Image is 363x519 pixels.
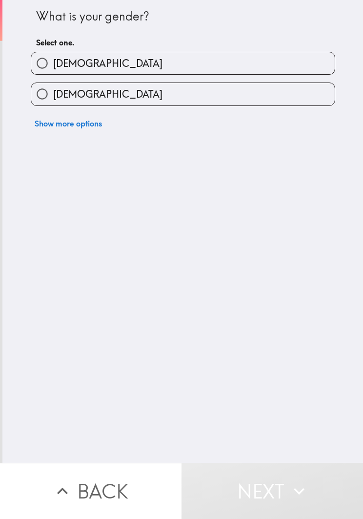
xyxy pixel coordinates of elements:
span: [DEMOGRAPHIC_DATA] [53,87,162,101]
span: [DEMOGRAPHIC_DATA] [53,57,162,70]
div: What is your gender? [36,8,330,25]
button: [DEMOGRAPHIC_DATA] [31,52,335,74]
button: [DEMOGRAPHIC_DATA] [31,83,335,105]
button: Show more options [31,114,106,133]
h6: Select one. [36,37,330,48]
button: Next [181,463,363,519]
